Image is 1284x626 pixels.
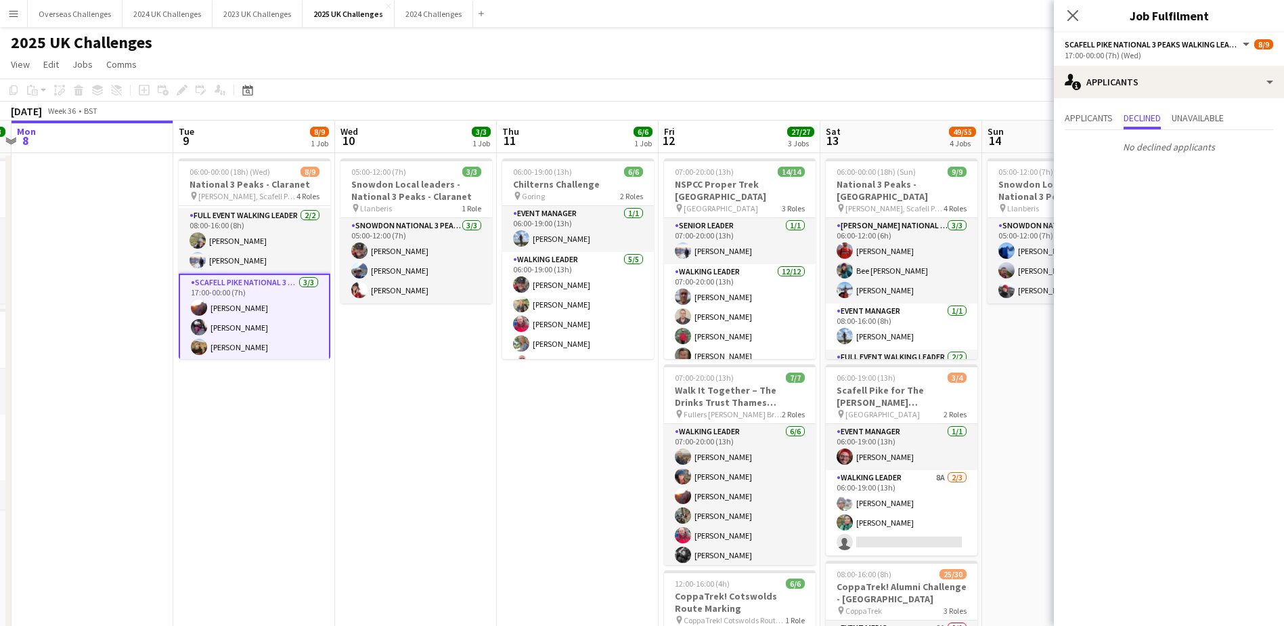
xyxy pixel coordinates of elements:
[826,364,977,556] app-job-card: 06:00-19:00 (13h)3/4Scafell Pike for The [PERSON_NAME] [PERSON_NAME] Trust [GEOGRAPHIC_DATA]2 Rol...
[72,58,93,70] span: Jobs
[1065,50,1273,60] div: 17:00-00:00 (7h) (Wed)
[338,133,358,148] span: 10
[179,274,330,362] app-card-role: Scafell Pike National 3 Peaks Walking Leader3/317:00-00:00 (7h)[PERSON_NAME][PERSON_NAME][PERSON_...
[664,364,816,565] div: 07:00-20:00 (13h)7/7Walk It Together – The Drinks Trust Thames Footpath Challenge Fullers [PERSON...
[845,606,882,616] span: CoppaTrek
[988,218,1139,304] app-card-role: Snowdon National 3 Peaks Walking Leader3/305:00-12:00 (7h)[PERSON_NAME][PERSON_NAME][PERSON_NAME]
[340,125,358,138] span: Wed
[101,56,142,73] a: Comms
[11,58,30,70] span: View
[11,33,152,53] h1: 2025 UK Challenges
[949,127,976,137] span: 49/55
[179,159,330,359] app-job-card: 06:00-00:00 (18h) (Wed)8/9National 3 Peaks - Claranet [PERSON_NAME], Scafell Pike and Snowdon4 Ro...
[664,264,816,526] app-card-role: Walking Leader12/1207:00-20:00 (13h)[PERSON_NAME][PERSON_NAME][PERSON_NAME][PERSON_NAME]
[1065,39,1241,49] span: Scafell Pike National 3 Peaks Walking Leader
[824,133,841,148] span: 13
[43,58,59,70] span: Edit
[1065,39,1252,49] button: Scafell Pike National 3 Peaks Walking Leader
[664,384,816,409] h3: Walk It Together – The Drinks Trust Thames Footpath Challenge
[786,579,805,589] span: 6/6
[826,178,977,203] h3: National 3 Peaks - [GEOGRAPHIC_DATA]
[310,127,329,137] span: 8/9
[664,424,816,568] app-card-role: Walking Leader6/607:00-20:00 (13h)[PERSON_NAME][PERSON_NAME][PERSON_NAME][PERSON_NAME][PERSON_NAM...
[664,159,816,359] app-job-card: 07:00-20:00 (13h)14/14NSPCC Proper Trek [GEOGRAPHIC_DATA] [GEOGRAPHIC_DATA]3 RolesSenior Leader1/...
[179,125,194,138] span: Tue
[502,125,519,138] span: Thu
[502,206,654,252] app-card-role: Event Manager1/106:00-19:00 (13h)[PERSON_NAME]
[944,606,967,616] span: 3 Roles
[826,125,841,138] span: Sat
[17,125,36,138] span: Mon
[311,138,328,148] div: 1 Job
[462,167,481,177] span: 3/3
[28,1,123,27] button: Overseas Challenges
[5,56,35,73] a: View
[513,167,572,177] span: 06:00-19:00 (13h)
[1054,135,1284,159] p: No declined applicants
[826,470,977,556] app-card-role: Walking Leader8A2/306:00-19:00 (13h)[PERSON_NAME][PERSON_NAME]
[664,125,675,138] span: Fri
[778,167,805,177] span: 14/14
[675,167,734,177] span: 07:00-20:00 (13h)
[190,167,270,177] span: 06:00-00:00 (18h) (Wed)
[684,615,785,625] span: CoppaTrek! Cotswolds Route Marking
[123,1,213,27] button: 2024 UK Challenges
[788,138,814,148] div: 3 Jobs
[198,191,296,201] span: [PERSON_NAME], Scafell Pike and Snowdon
[998,167,1053,177] span: 05:00-12:00 (7h)
[340,159,492,304] app-job-card: 05:00-12:00 (7h)3/3Snowdon Local leaders - National 3 Peaks - Claranet Llanberis1 RoleSnowdon Nat...
[782,409,805,419] span: 2 Roles
[624,167,643,177] span: 6/6
[634,127,652,137] span: 6/6
[837,373,895,383] span: 06:00-19:00 (13h)
[826,350,977,419] app-card-role: Full Event Walking Leader2/2
[782,203,805,213] span: 3 Roles
[675,373,734,383] span: 07:00-20:00 (13h)
[826,384,977,409] h3: Scafell Pike for The [PERSON_NAME] [PERSON_NAME] Trust
[988,125,1004,138] span: Sun
[67,56,98,73] a: Jobs
[939,569,967,579] span: 25/30
[845,203,944,213] span: [PERSON_NAME], Scafell Pike and Snowdon
[84,106,97,116] div: BST
[106,58,137,70] span: Comms
[662,133,675,148] span: 12
[986,133,1004,148] span: 14
[1054,66,1284,98] div: Applicants
[45,106,79,116] span: Week 36
[502,252,654,377] app-card-role: Walking Leader5/506:00-19:00 (13h)[PERSON_NAME][PERSON_NAME][PERSON_NAME][PERSON_NAME][PERSON_NAME]
[950,138,975,148] div: 4 Jobs
[1065,113,1113,123] span: Applicants
[826,424,977,470] app-card-role: Event Manager1/106:00-19:00 (13h)[PERSON_NAME]
[179,208,330,274] app-card-role: Full Event Walking Leader2/208:00-16:00 (8h)[PERSON_NAME][PERSON_NAME]
[944,409,967,419] span: 2 Roles
[988,178,1139,203] h3: Snowdon Local leaders - National 3 Peaks
[11,104,42,118] div: [DATE]
[177,133,194,148] span: 9
[664,590,816,614] h3: CoppaTrek! Cotswolds Route Marking
[1054,7,1284,24] h3: Job Fulfilment
[502,159,654,359] app-job-card: 06:00-19:00 (13h)6/6Chilterns Challenge Goring2 RolesEvent Manager1/106:00-19:00 (13h)[PERSON_NAM...
[675,579,730,589] span: 12:00-16:00 (4h)
[826,581,977,605] h3: CoppaTrek! Alumni Challenge - [GEOGRAPHIC_DATA]
[988,159,1139,304] div: 05:00-12:00 (7h)3/3Snowdon Local leaders - National 3 Peaks Llanberis1 RoleSnowdon National 3 Pea...
[340,178,492,203] h3: Snowdon Local leaders - National 3 Peaks - Claranet
[826,218,977,304] app-card-role: [PERSON_NAME] National 3 Peaks Walking Leader3/306:00-12:00 (6h)[PERSON_NAME]Bee [PERSON_NAME][PE...
[787,127,814,137] span: 27/27
[296,191,319,201] span: 4 Roles
[340,218,492,304] app-card-role: Snowdon National 3 Peaks Walking Leader3/305:00-12:00 (7h)[PERSON_NAME][PERSON_NAME][PERSON_NAME]
[360,203,392,213] span: Llanberis
[826,159,977,359] app-job-card: 06:00-00:00 (18h) (Sun)9/9National 3 Peaks - [GEOGRAPHIC_DATA] [PERSON_NAME], Scafell Pike and Sn...
[462,203,481,213] span: 1 Role
[1124,113,1161,123] span: Declined
[684,409,782,419] span: Fullers [PERSON_NAME] Brewery, [GEOGRAPHIC_DATA]
[179,178,330,190] h3: National 3 Peaks - Claranet
[837,569,891,579] span: 08:00-16:00 (8h)
[786,373,805,383] span: 7/7
[502,178,654,190] h3: Chilterns Challenge
[15,133,36,148] span: 8
[213,1,303,27] button: 2023 UK Challenges
[948,373,967,383] span: 3/4
[620,191,643,201] span: 2 Roles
